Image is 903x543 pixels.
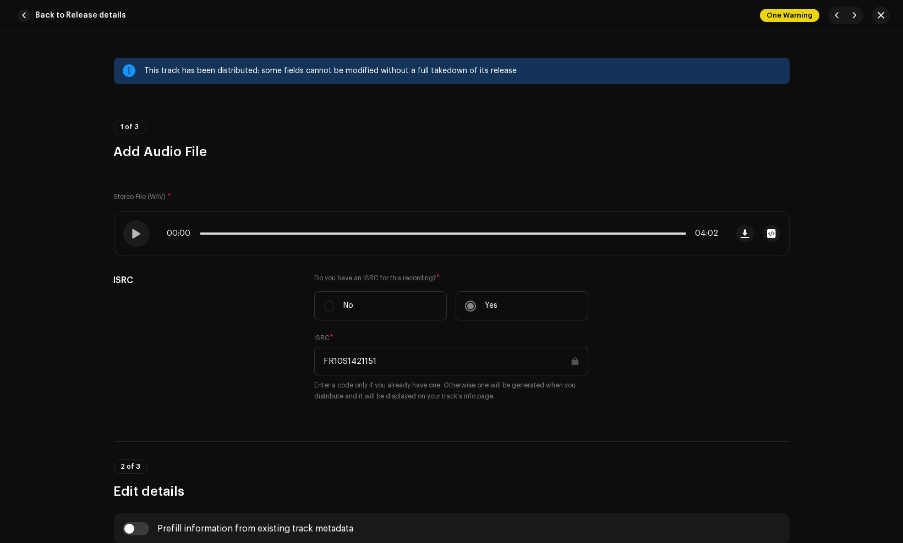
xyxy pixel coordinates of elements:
h5: ISRC [114,274,297,287]
p: Yes [485,300,497,312]
label: Do you have an ISRC for this recording? [314,274,588,282]
div: Prefill information from existing track metadata [158,524,354,533]
span: 00:00 [167,229,195,238]
p: No [343,300,353,312]
small: Enter a code only if you already have one. Otherwise one will be generated when you distribute an... [314,380,588,402]
h3: Add Audio File [114,143,790,160]
label: ISRC [314,334,333,342]
div: This track has been distributed: some fields cannot be modified without a full takedown of its re... [145,64,781,77]
input: ABXYZ####### [314,347,588,375]
span: 04:02 [691,229,719,238]
h3: Edit details [114,483,790,500]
